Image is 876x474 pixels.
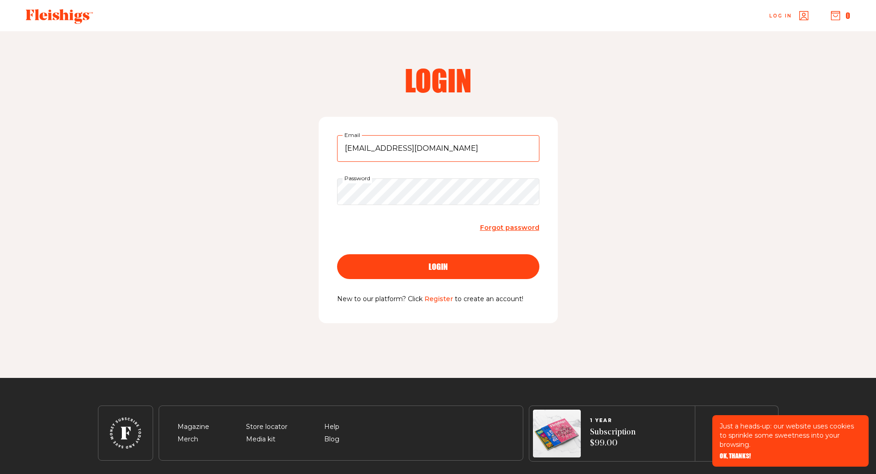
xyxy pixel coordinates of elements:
[324,422,339,433] span: Help
[324,435,339,443] a: Blog
[720,453,751,459] button: OK, THANKS!
[533,410,581,457] img: Magazines image
[246,434,275,445] span: Media kit
[480,222,539,234] a: Forgot password
[324,434,339,445] span: Blog
[720,422,861,449] p: Just a heads-up: our website uses cookies to sprinkle some sweetness into your browsing.
[246,423,287,431] a: Store locator
[177,434,198,445] span: Merch
[769,11,808,20] a: Log in
[246,422,287,433] span: Store locator
[337,254,539,279] button: login
[590,418,636,423] span: 1 YEAR
[769,12,792,19] span: Log in
[480,223,539,232] span: Forgot password
[321,65,556,95] h2: Login
[343,130,362,140] label: Email
[424,295,453,303] a: Register
[429,263,448,271] span: login
[337,294,539,305] p: New to our platform? Click to create an account!
[590,427,636,450] span: Subscription $99.00
[831,11,850,21] button: 0
[177,435,198,443] a: Merch
[324,423,339,431] a: Help
[177,423,209,431] a: Magazine
[343,173,372,183] label: Password
[337,178,539,205] input: Password
[177,422,209,433] span: Magazine
[246,435,275,443] a: Media kit
[337,135,539,162] input: Email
